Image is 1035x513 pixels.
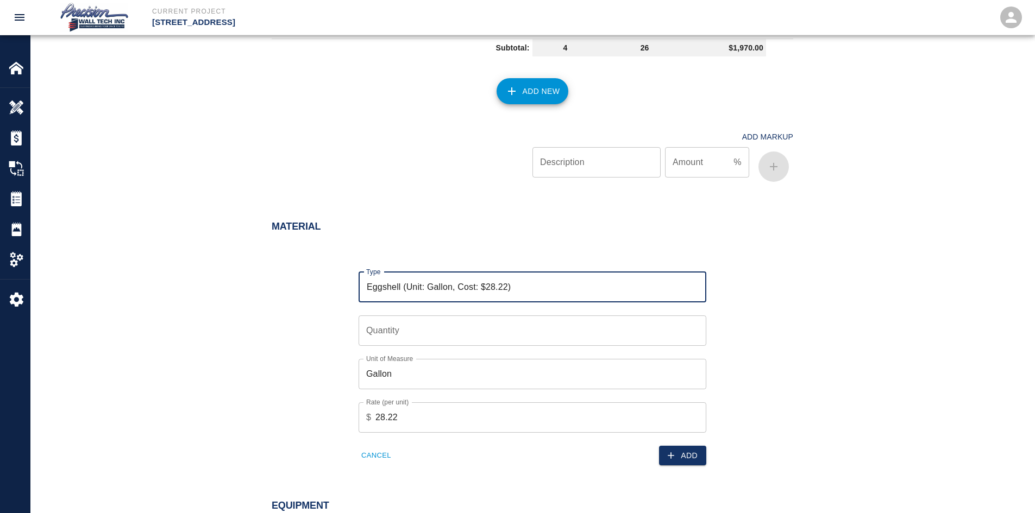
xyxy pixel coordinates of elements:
[152,7,576,16] p: Current Project
[652,39,766,57] td: $1,970.00
[497,78,569,104] button: Add New
[366,411,371,424] p: $
[366,397,409,407] label: Rate (per unit)
[981,461,1035,513] iframe: Chat Widget
[272,500,793,512] h2: Equipment
[366,354,413,363] label: Unit of Measure
[742,132,793,142] h4: Add Markup
[152,16,576,29] p: [STREET_ADDRESS]
[733,156,741,169] p: %
[272,221,793,233] h2: Material
[366,267,380,276] label: Type
[272,39,532,57] td: Subtotal:
[570,39,652,57] td: 26
[659,446,706,466] button: Add
[7,4,33,30] button: open drawer
[532,39,570,57] td: 4
[359,447,394,464] button: Cancel
[59,2,130,33] img: Precision Wall Tech, Inc.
